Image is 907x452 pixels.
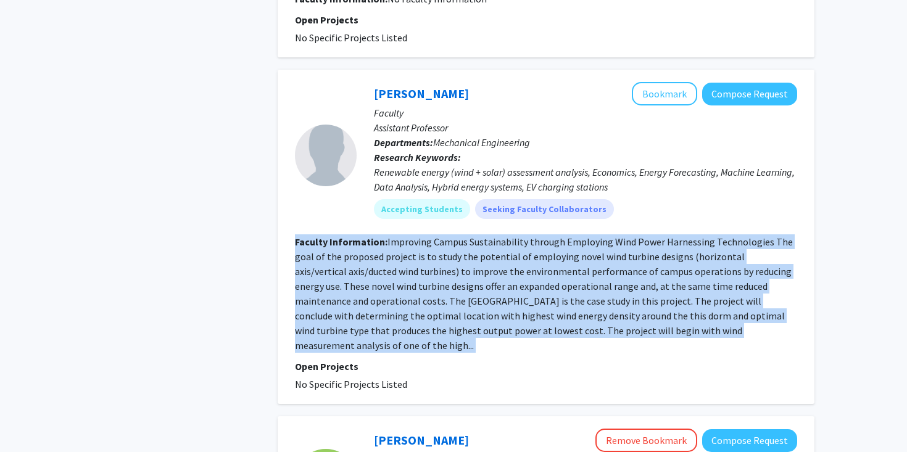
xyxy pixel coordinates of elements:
[702,429,797,452] button: Compose Request to Gianna Valentino
[295,236,793,351] fg-read-more: Improving Campus Sustainability through Employing Wind Power Harnessing Technologies The goal of ...
[374,86,469,101] a: [PERSON_NAME]
[295,236,387,248] b: Faculty Information:
[295,359,797,374] p: Open Projects
[374,136,433,149] b: Departments:
[295,12,797,27] p: Open Projects
[9,397,52,443] iframe: Chat
[374,432,469,448] a: [PERSON_NAME]
[475,199,614,219] mat-chip: Seeking Faculty Collaborators
[295,378,407,390] span: No Specific Projects Listed
[374,199,470,219] mat-chip: Accepting Students
[433,136,530,149] span: Mechanical Engineering
[374,120,797,135] p: Assistant Professor
[632,82,697,105] button: Add Navid Goudarzi to Bookmarks
[295,31,407,44] span: No Specific Projects Listed
[374,165,797,194] div: Renewable energy (wind + solar) assessment analysis, Economics, Energy Forecasting, Machine Learn...
[595,429,697,452] button: Remove Bookmark
[374,151,461,163] b: Research Keywords:
[702,83,797,105] button: Compose Request to Navid Goudarzi
[374,105,797,120] p: Faculty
